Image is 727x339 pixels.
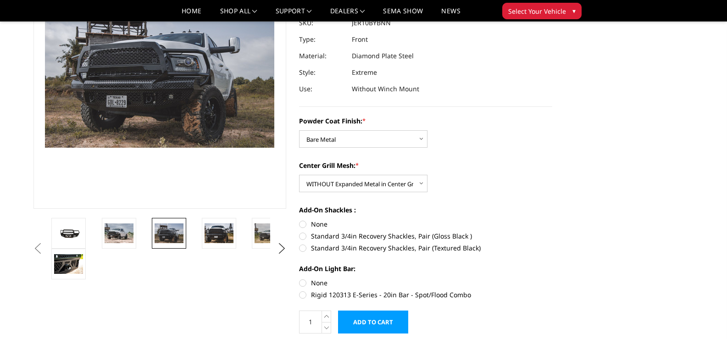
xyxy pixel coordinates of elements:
a: Dealers [330,8,365,21]
button: Next [275,242,289,256]
button: Previous [31,242,45,256]
span: ▾ [572,6,576,16]
dd: Extreme [352,64,377,81]
img: 2010-2018 Ram 2500-3500 - FT Series - Extreme Front Bumper [54,254,83,273]
label: Rigid 120313 E-Series - 20in Bar - Spot/Flood Combo [299,290,552,300]
dd: Diamond Plate Steel [352,48,414,64]
a: SEMA Show [383,8,423,21]
dd: Without Winch Mount [352,81,419,97]
img: 2010-2018 Ram 2500-3500 - FT Series - Extreme Front Bumper [155,223,183,243]
label: Add-On Shackles : [299,205,552,215]
dt: Style: [299,64,345,81]
label: Center Grill Mesh: [299,161,552,170]
dd: JER10BYBNN [352,15,391,31]
img: 2010-2018 Ram 2500-3500 - FT Series - Extreme Front Bumper [255,223,283,243]
button: Select Your Vehicle [502,3,582,19]
dt: Use: [299,81,345,97]
label: Standard 3/4in Recovery Shackles, Pair (Textured Black) [299,243,552,253]
label: Powder Coat Finish: [299,116,552,126]
dd: Front [352,31,368,48]
span: Select Your Vehicle [508,6,566,16]
label: None [299,219,552,229]
dt: Type: [299,31,345,48]
a: Support [276,8,312,21]
a: shop all [220,8,257,21]
dt: SKU: [299,15,345,31]
a: Home [182,8,201,21]
dt: Material: [299,48,345,64]
input: Add to Cart [338,311,408,333]
a: News [441,8,460,21]
label: None [299,278,552,288]
label: Add-On Light Bar: [299,264,552,273]
label: Standard 3/4in Recovery Shackles, Pair (Gloss Black ) [299,231,552,241]
img: 2010-2018 Ram 2500-3500 - FT Series - Extreme Front Bumper [105,223,133,243]
img: 2010-2018 Ram 2500-3500 - FT Series - Extreme Front Bumper [205,223,233,243]
img: 2010-2018 Ram 2500-3500 - FT Series - Extreme Front Bumper [54,227,83,239]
